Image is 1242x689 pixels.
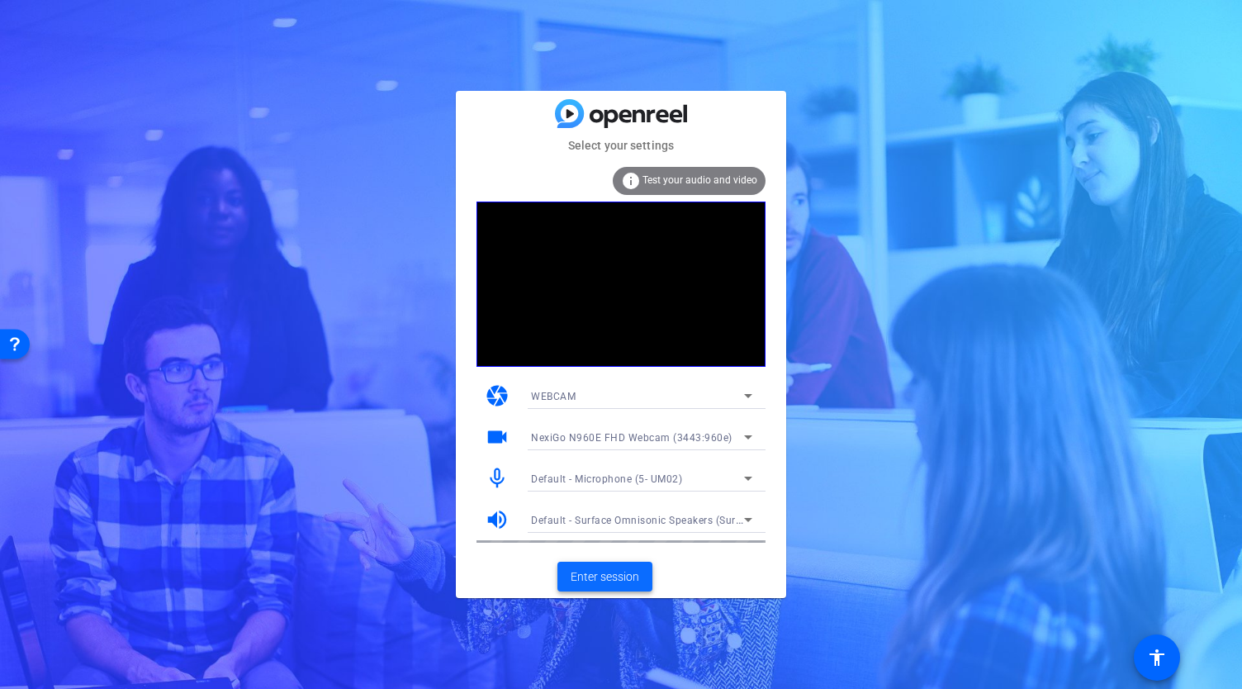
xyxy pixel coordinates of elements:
[485,507,510,532] mat-icon: volume_up
[621,171,641,191] mat-icon: info
[531,473,682,485] span: Default - Microphone (5- UM02)
[531,391,576,402] span: WEBCAM
[642,174,757,186] span: Test your audio and video
[1147,648,1167,668] mat-icon: accessibility
[557,562,652,592] button: Enter session
[571,568,639,586] span: Enter session
[456,136,786,154] mat-card-subtitle: Select your settings
[531,513,867,526] span: Default - Surface Omnisonic Speakers (Surface High Definition Audio)
[485,383,510,408] mat-icon: camera
[485,466,510,491] mat-icon: mic_none
[485,425,510,449] mat-icon: videocam
[531,432,732,444] span: NexiGo N960E FHD Webcam (3443:960e)
[555,99,687,128] img: blue-gradient.svg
